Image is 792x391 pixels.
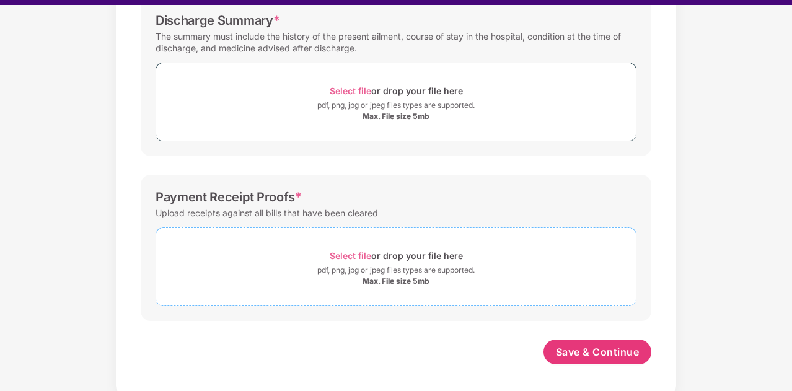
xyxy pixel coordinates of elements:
[156,237,636,296] span: Select fileor drop your file herepdf, png, jpg or jpeg files types are supported.Max. File size 5mb
[317,264,475,276] div: pdf, png, jpg or jpeg files types are supported.
[156,28,636,56] div: The summary must include the history of the present ailment, course of stay in the hospital, cond...
[330,86,371,96] span: Select file
[543,340,652,364] button: Save & Continue
[556,345,640,359] span: Save & Continue
[156,13,279,28] div: Discharge Summary
[156,72,636,131] span: Select fileor drop your file herepdf, png, jpg or jpeg files types are supported.Max. File size 5mb
[330,247,463,264] div: or drop your file here
[330,82,463,99] div: or drop your file here
[156,204,378,221] div: Upload receipts against all bills that have been cleared
[156,190,302,204] div: Payment Receipt Proofs
[317,99,475,112] div: pdf, png, jpg or jpeg files types are supported.
[363,276,429,286] div: Max. File size 5mb
[330,250,371,261] span: Select file
[363,112,429,121] div: Max. File size 5mb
